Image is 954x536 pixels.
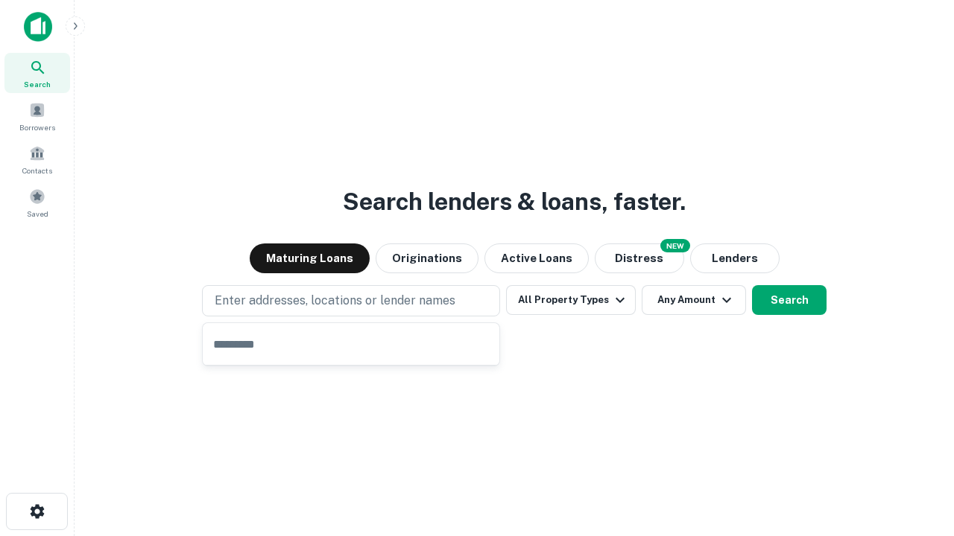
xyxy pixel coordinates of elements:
a: Search [4,53,70,93]
button: Any Amount [642,285,746,315]
button: Search distressed loans with lien and other non-mortgage details. [595,243,684,273]
button: Search [752,285,827,315]
span: Contacts [22,165,52,176]
p: Enter addresses, locations or lender names [215,292,455,310]
button: Lenders [690,243,780,273]
img: capitalize-icon.png [24,12,52,42]
button: Originations [376,243,478,273]
h3: Search lenders & loans, faster. [343,184,686,220]
iframe: Chat Widget [879,417,954,488]
div: NEW [660,239,690,252]
button: Active Loans [484,243,589,273]
span: Borrowers [19,121,55,133]
button: Enter addresses, locations or lender names [202,285,500,316]
span: Search [24,78,51,90]
span: Saved [27,208,48,220]
button: All Property Types [506,285,636,315]
button: Maturing Loans [250,243,370,273]
a: Contacts [4,139,70,179]
a: Borrowers [4,96,70,136]
a: Saved [4,182,70,223]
